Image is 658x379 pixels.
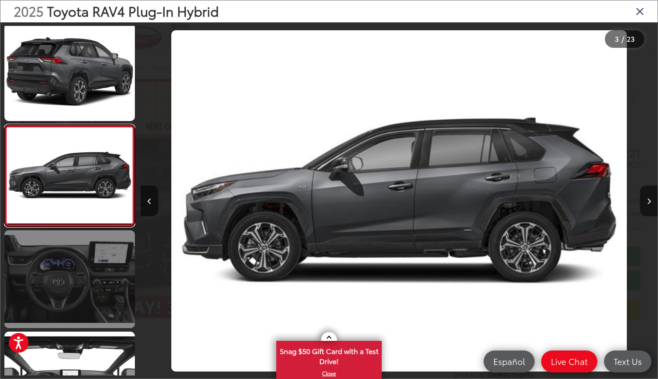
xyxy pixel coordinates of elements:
a: Text Us [604,350,651,372]
span: Español [489,356,529,367]
img: 2025 Toyota RAV4 Plug-In Hybrid XSE [3,22,136,122]
div: 2025 Toyota RAV4 Plug-In Hybrid XSE 2 [141,30,658,372]
span: 2025 [14,1,43,20]
button: Previous image [141,186,158,216]
span: / [621,36,625,42]
span: Snag $50 Gift Card with a Test Drive! [277,342,381,368]
span: Live Chat [546,356,592,367]
span: 3 [615,34,619,43]
button: Next image [640,186,658,216]
i: Close gallery [636,5,644,17]
span: Toyota RAV4 Plug-In Hybrid [47,1,219,20]
a: Español [484,350,535,372]
a: Live Chat [541,350,597,372]
span: Text Us [609,356,646,367]
span: 23 [627,34,635,43]
img: 2025 Toyota RAV4 Plug-In Hybrid XSE [5,127,134,224]
img: 2025 Toyota RAV4 Plug-In Hybrid XSE [171,30,627,372]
